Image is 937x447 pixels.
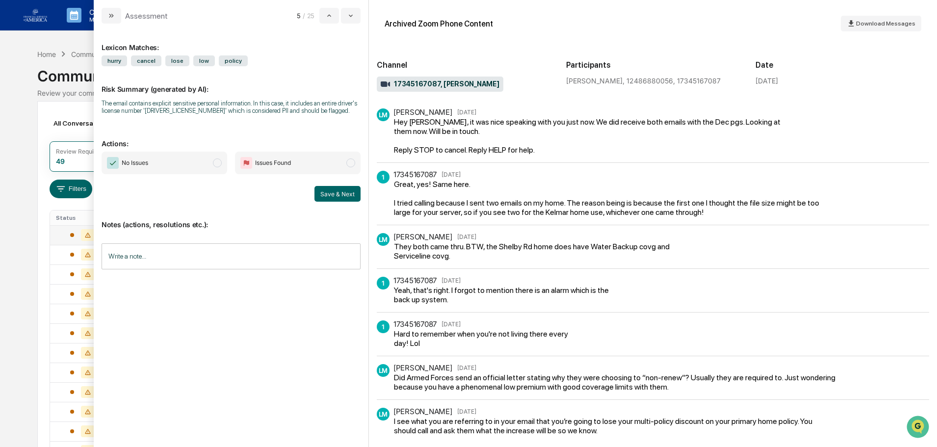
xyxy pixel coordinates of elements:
div: Review Required [56,148,103,155]
div: 1 [377,277,390,289]
h2: Participants [566,60,740,70]
span: Download Messages [856,20,915,27]
span: 17345167087, [PERSON_NAME] [381,79,499,89]
span: policy [219,55,248,66]
button: Save & Next [314,186,361,202]
time: Tuesday, August 19, 2025 at 2:47:06 PM [457,364,476,371]
div: 🔎 [10,143,18,151]
time: Tuesday, August 19, 2025 at 2:38:04 PM [457,108,476,116]
div: [DATE] [755,77,778,85]
div: 17345167087 [393,319,437,329]
a: 🗄️Attestations [67,120,126,137]
span: Data Lookup [20,142,62,152]
iframe: Open customer support [906,415,932,441]
div: 49 [56,157,65,165]
div: Archived Zoom Phone Content [385,19,493,28]
span: lose [165,55,189,66]
button: Start new chat [167,78,179,90]
div: Hard to remember when you're not living there every day! Lol [394,329,569,348]
button: Filters [50,180,92,198]
img: 1746055101610-c473b297-6a78-478c-a979-82029cc54cd1 [10,75,27,93]
h2: Channel [377,60,550,70]
th: Status [50,210,114,225]
p: Risk Summary (generated by AI): [102,73,361,93]
div: Communications Archive [37,59,899,85]
span: low [193,55,215,66]
button: Download Messages [841,16,921,31]
div: Communications Archive [71,50,151,58]
span: hurry [102,55,127,66]
div: 🗄️ [71,125,79,132]
div: [PERSON_NAME] [393,232,452,241]
span: Pylon [98,166,119,174]
time: Tuesday, August 19, 2025 at 2:49:14 PM [457,408,476,415]
div: 17345167087 [393,170,437,179]
div: All Conversations [50,115,124,131]
div: LM [377,108,390,121]
div: Hey [PERSON_NAME], it was nice speaking with you just now. We did receive both emails with the De... [394,117,787,155]
time: Tuesday, August 19, 2025 at 2:44:14 PM [442,277,461,284]
div: 1 [377,171,390,184]
h2: Date [755,60,929,70]
p: Calendar [81,8,131,16]
div: 17345167087 [393,276,437,285]
p: Manage Tasks [81,16,131,23]
div: LM [377,408,390,421]
div: 🖐️ [10,125,18,132]
div: They both came thru. BTW, the Shelby Rd home does have Water Backup covg and Serviceline covg. [394,242,675,261]
span: cancel [131,55,161,66]
span: / 25 [303,12,317,20]
div: [PERSON_NAME] [393,407,452,416]
div: 1 [377,320,390,333]
p: Actions: [102,128,361,148]
img: Checkmark [107,157,119,169]
span: Preclearance [20,124,63,133]
div: The email contains explicit sensitive personal information. In this case, it includes an entire d... [102,100,361,114]
a: 🔎Data Lookup [6,138,66,156]
time: Tuesday, August 19, 2025 at 2:39:30 PM [442,171,461,178]
div: [PERSON_NAME] [393,107,452,117]
time: Tuesday, August 19, 2025 at 2:40:56 PM [457,233,476,240]
a: Powered byPylon [69,166,119,174]
div: LM [377,233,390,246]
span: 5 [297,12,301,20]
div: Start new chat [33,75,161,85]
span: Attestations [81,124,122,133]
img: Flag [240,157,252,169]
div: Yeah, that's right. I forgot to mention there is an alarm which is the back up system. [394,286,625,304]
img: logo [24,9,47,22]
div: Lexicon Matches: [102,31,361,52]
p: How can we help? [10,21,179,36]
time: Tuesday, August 19, 2025 at 2:44:27 PM [442,320,461,328]
div: Review your communication records across channels [37,89,899,97]
div: Did Armed Forces send an official letter stating why they were choosing to “non-renew”? Usually t... [394,373,836,392]
span: No Issues [122,158,148,168]
div: I see what you are referring to in your email that you’re going to lose your multi-policy discoun... [394,417,836,435]
p: Notes (actions, resolutions etc.): [102,209,361,229]
div: Great, yes! Same here. I tried calling because I sent two emails on my home. The reason being is ... [394,180,836,217]
div: LM [377,364,390,377]
div: We're available if you need us! [33,85,124,93]
span: Issues Found [255,158,291,168]
input: Clear [26,45,162,55]
a: 🖐️Preclearance [6,120,67,137]
div: Home [37,50,56,58]
div: [PERSON_NAME], 12486880056, 17345167087 [566,77,740,85]
div: Assessment [125,11,168,21]
div: [PERSON_NAME] [393,363,452,372]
